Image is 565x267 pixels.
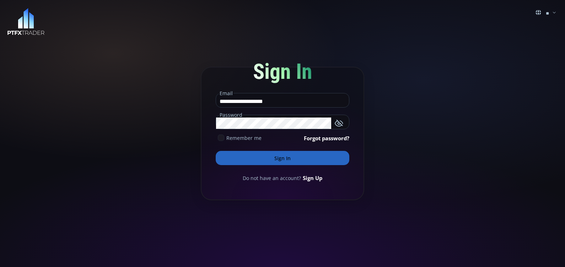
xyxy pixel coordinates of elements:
div: Do not have an account? [216,174,349,182]
a: Forgot password? [304,134,349,142]
span: Sign In [253,59,312,84]
img: LOGO [7,8,45,36]
a: Sign Up [303,174,322,182]
button: Sign In [216,151,349,165]
span: Remember me [226,134,262,142]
